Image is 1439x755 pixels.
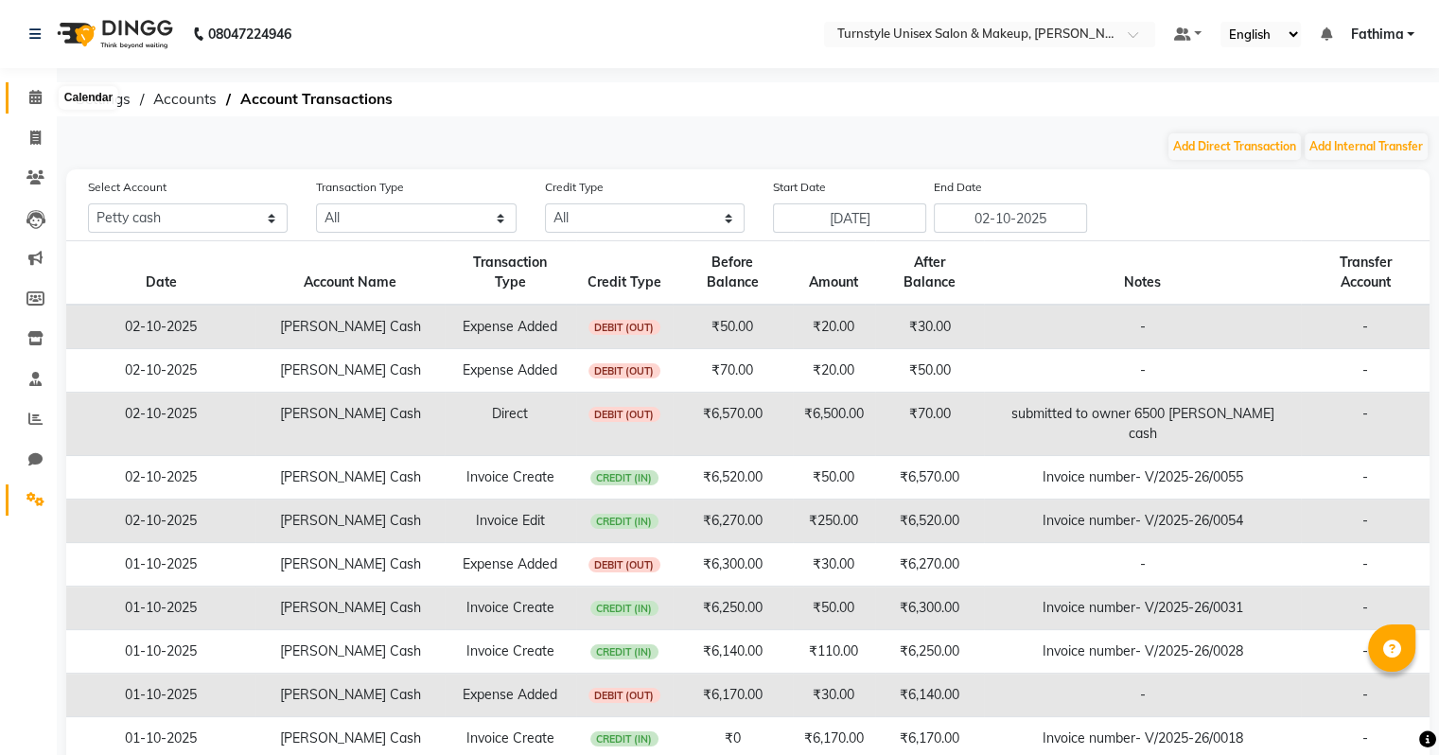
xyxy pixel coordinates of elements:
td: [PERSON_NAME] Cash [255,630,445,674]
td: 02-10-2025 [66,393,255,456]
td: Invoice Create [445,587,576,630]
td: - [984,674,1301,717]
td: ₹20.00 [793,349,875,393]
label: Select Account [88,179,167,196]
td: ₹6,520.00 [673,456,793,500]
td: - [984,305,1301,349]
td: 01-10-2025 [66,587,255,630]
td: ₹70.00 [875,393,985,456]
td: - [1301,543,1430,587]
td: - [984,349,1301,393]
span: CREDIT (IN) [590,470,658,485]
th: Amount [793,241,875,306]
td: ₹50.00 [793,587,875,630]
td: - [1301,500,1430,543]
td: ₹70.00 [673,349,793,393]
th: Credit Type [576,241,673,306]
td: [PERSON_NAME] Cash [255,587,445,630]
td: submitted to owner 6500 [PERSON_NAME] cash [984,393,1301,456]
td: ₹6,500.00 [793,393,875,456]
span: CREDIT (IN) [590,731,658,746]
td: ₹30.00 [793,543,875,587]
td: ₹6,300.00 [673,543,793,587]
td: Expense Added [445,349,576,393]
b: 08047224946 [208,8,291,61]
td: - [1301,393,1430,456]
span: DEBIT (OUT) [588,407,660,422]
th: Transaction Type [445,241,576,306]
td: 02-10-2025 [66,349,255,393]
span: Account Transactions [231,82,402,116]
th: After Balance [875,241,985,306]
td: Invoice number- V/2025-26/0031 [984,587,1301,630]
th: Before Balance [673,241,793,306]
th: Transfer Account [1301,241,1430,306]
label: Credit Type [545,179,604,196]
td: [PERSON_NAME] Cash [255,543,445,587]
td: ₹6,300.00 [875,587,985,630]
input: End Date [934,203,1087,233]
input: Start Date [773,203,926,233]
td: ₹50.00 [793,456,875,500]
td: - [1301,349,1430,393]
td: - [1301,587,1430,630]
td: 02-10-2025 [66,500,255,543]
td: Expense Added [445,305,576,349]
td: Invoice number- V/2025-26/0028 [984,630,1301,674]
td: ₹6,270.00 [673,500,793,543]
td: Invoice number- V/2025-26/0054 [984,500,1301,543]
td: ₹6,570.00 [673,393,793,456]
td: [PERSON_NAME] Cash [255,305,445,349]
span: DEBIT (OUT) [588,557,660,572]
label: Start Date [773,179,826,196]
td: 01-10-2025 [66,543,255,587]
td: Invoice Edit [445,500,576,543]
td: Invoice Create [445,630,576,674]
label: End Date [934,179,982,196]
td: - [1301,305,1430,349]
td: ₹30.00 [793,674,875,717]
td: ₹30.00 [875,305,985,349]
div: Calendar [60,87,117,110]
td: 02-10-2025 [66,456,255,500]
td: ₹110.00 [793,630,875,674]
td: Invoice Create [445,456,576,500]
td: ₹6,170.00 [673,674,793,717]
td: ₹20.00 [793,305,875,349]
td: [PERSON_NAME] Cash [255,500,445,543]
td: ₹6,570.00 [875,456,985,500]
td: - [1301,630,1430,674]
img: logo [48,8,178,61]
td: - [984,543,1301,587]
span: DEBIT (OUT) [588,320,660,335]
span: DEBIT (OUT) [588,688,660,703]
td: ₹6,270.00 [875,543,985,587]
td: ₹50.00 [875,349,985,393]
td: [PERSON_NAME] Cash [255,456,445,500]
span: DEBIT (OUT) [588,363,660,378]
th: Date [66,241,255,306]
td: ₹6,250.00 [673,587,793,630]
td: [PERSON_NAME] Cash [255,393,445,456]
td: 01-10-2025 [66,630,255,674]
span: Fathima [1350,25,1403,44]
button: Add Internal Transfer [1305,133,1428,160]
td: - [1301,456,1430,500]
td: ₹6,520.00 [875,500,985,543]
span: CREDIT (IN) [590,601,658,616]
label: Transaction Type [316,179,404,196]
th: Notes [984,241,1301,306]
td: 02-10-2025 [66,305,255,349]
td: ₹6,140.00 [875,674,985,717]
td: [PERSON_NAME] Cash [255,674,445,717]
td: ₹6,140.00 [673,630,793,674]
td: - [1301,674,1430,717]
td: [PERSON_NAME] Cash [255,349,445,393]
span: Accounts [144,82,226,116]
td: ₹50.00 [673,305,793,349]
span: CREDIT (IN) [590,514,658,529]
td: Direct [445,393,576,456]
td: ₹6,250.00 [875,630,985,674]
th: Account Name [255,241,445,306]
button: Add Direct Transaction [1168,133,1301,160]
